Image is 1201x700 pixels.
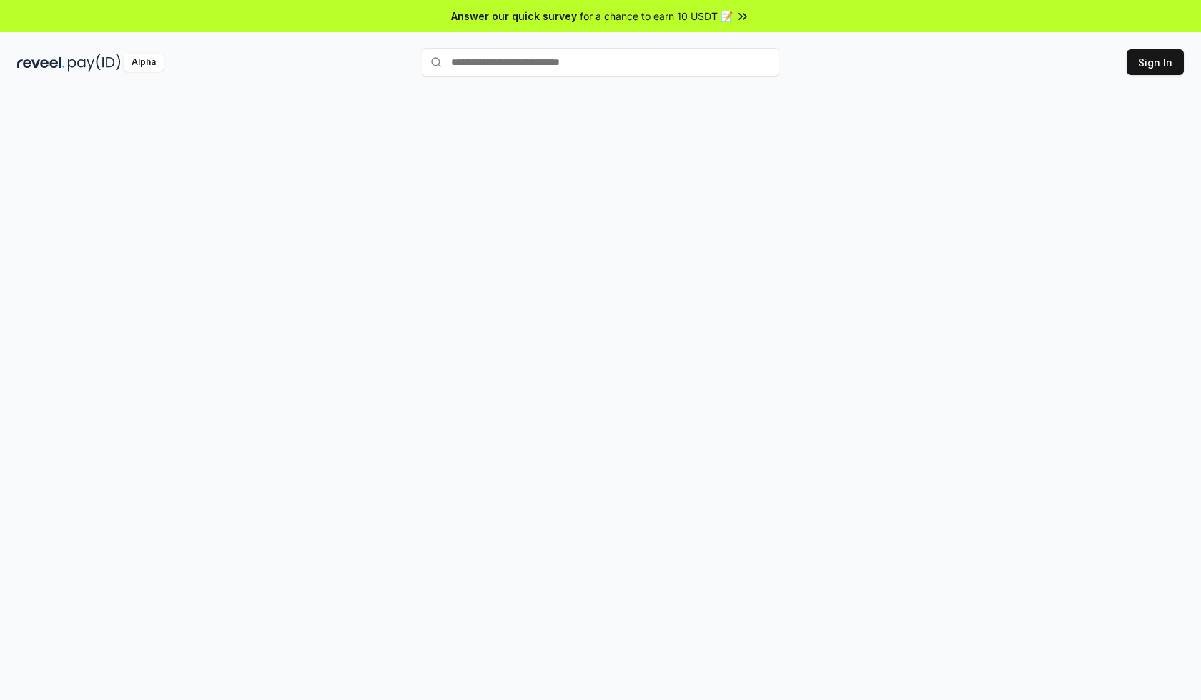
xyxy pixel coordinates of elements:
[124,54,164,72] div: Alpha
[1127,49,1184,75] button: Sign In
[580,9,733,24] span: for a chance to earn 10 USDT 📝
[17,54,65,72] img: reveel_dark
[451,9,577,24] span: Answer our quick survey
[68,54,121,72] img: pay_id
